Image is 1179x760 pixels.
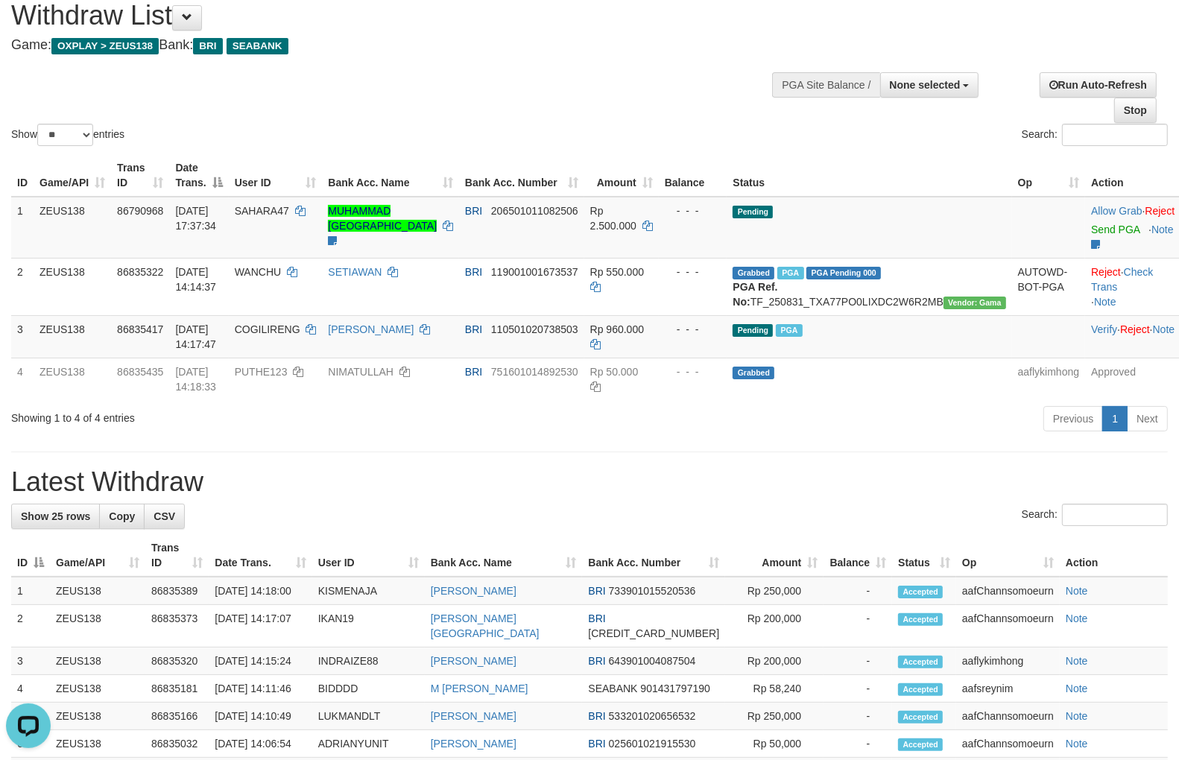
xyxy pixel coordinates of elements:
td: aafChannsomoeurn [956,577,1060,605]
select: Showentries [37,124,93,146]
td: 86835166 [145,703,209,730]
a: [PERSON_NAME] [431,655,516,667]
span: BRI [588,585,605,597]
span: PGA Pending [806,267,881,279]
td: KISMENAJA [312,577,425,605]
span: SAHARA47 [235,205,289,217]
th: Action [1060,534,1168,577]
th: Trans ID: activate to sort column ascending [145,534,209,577]
span: 86790968 [117,205,163,217]
a: [PERSON_NAME] [431,585,516,597]
td: 86835181 [145,675,209,703]
span: [DATE] 14:14:37 [175,266,216,293]
span: 86835322 [117,266,163,278]
span: Rp 550.000 [590,266,644,278]
td: [DATE] 14:17:07 [209,605,312,647]
span: Accepted [898,683,943,696]
th: Game/API: activate to sort column ascending [50,534,145,577]
a: Show 25 rows [11,504,100,529]
span: Copy 901431797190 to clipboard [640,683,709,694]
span: Copy 206501011082506 to clipboard [491,205,578,217]
td: ZEUS138 [50,675,145,703]
span: Grabbed [733,267,774,279]
span: [DATE] 17:37:34 [175,205,216,232]
span: Copy 025601021915530 to clipboard [609,738,696,750]
span: Vendor URL: https://trx31.1velocity.biz [943,297,1006,309]
a: Stop [1114,98,1157,123]
span: BRI [465,323,482,335]
th: Amount: activate to sort column ascending [725,534,824,577]
td: aaflykimhong [1012,358,1086,400]
div: - - - [665,364,721,379]
span: SEABANK [227,38,288,54]
td: aafsreynim [956,675,1060,703]
span: COGILIRENG [235,323,300,335]
th: Bank Acc. Name: activate to sort column ascending [425,534,583,577]
a: NIMATULLAH [328,366,393,378]
td: Rp 200,000 [725,647,824,675]
a: CSV [144,504,185,529]
td: - [824,577,892,605]
span: Grabbed [733,367,774,379]
td: - [824,703,892,730]
span: BRI [465,205,482,217]
span: Copy 688801018916536 to clipboard [588,627,719,639]
td: Rp 200,000 [725,605,824,647]
span: [DATE] 14:18:33 [175,366,216,393]
span: CSV [154,510,175,522]
b: PGA Ref. No: [733,281,777,308]
span: BRI [465,266,482,278]
td: aafChannsomoeurn [956,703,1060,730]
a: Copy [99,504,145,529]
th: Bank Acc. Number: activate to sort column ascending [459,154,584,197]
th: Date Trans.: activate to sort column descending [169,154,228,197]
span: Copy 643901004087504 to clipboard [609,655,696,667]
td: ZEUS138 [34,358,111,400]
a: Note [1066,585,1088,597]
span: SEABANK [588,683,637,694]
span: Marked by aafkaynarin [777,267,803,279]
td: 3 [11,647,50,675]
td: Rp 250,000 [725,577,824,605]
td: 4 [11,675,50,703]
span: 86835417 [117,323,163,335]
span: PGA [776,324,802,337]
th: Op: activate to sort column ascending [1012,154,1086,197]
div: PGA Site Balance / [772,72,879,98]
td: ZEUS138 [50,703,145,730]
td: ZEUS138 [50,730,145,758]
span: Accepted [898,738,943,751]
button: Open LiveChat chat widget [6,6,51,51]
span: Pending [733,324,773,337]
span: Accepted [898,586,943,598]
a: SETIAWAN [328,266,382,278]
label: Search: [1022,124,1168,146]
span: Show 25 rows [21,510,90,522]
td: IKAN19 [312,605,425,647]
td: - [824,675,892,703]
th: ID [11,154,34,197]
a: Note [1066,710,1088,722]
th: Bank Acc. Name: activate to sort column ascending [322,154,459,197]
td: aafChannsomoeurn [956,730,1060,758]
td: Rp 58,240 [725,675,824,703]
span: Copy 110501020738503 to clipboard [491,323,578,335]
td: ZEUS138 [34,315,111,358]
td: [DATE] 14:15:24 [209,647,312,675]
a: Note [1151,224,1174,235]
th: Trans ID: activate to sort column ascending [111,154,169,197]
td: Rp 50,000 [725,730,824,758]
td: 86835373 [145,605,209,647]
td: 86835389 [145,577,209,605]
td: aaflykimhong [956,647,1060,675]
a: [PERSON_NAME] [328,323,414,335]
span: BRI [588,612,605,624]
a: Check Trans [1091,266,1153,293]
a: Allow Grab [1091,205,1142,217]
label: Show entries [11,124,124,146]
td: ADRIANYUNIT [312,730,425,758]
td: 2 [11,605,50,647]
span: WANCHU [235,266,281,278]
span: Pending [733,206,773,218]
span: Accepted [898,613,943,626]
